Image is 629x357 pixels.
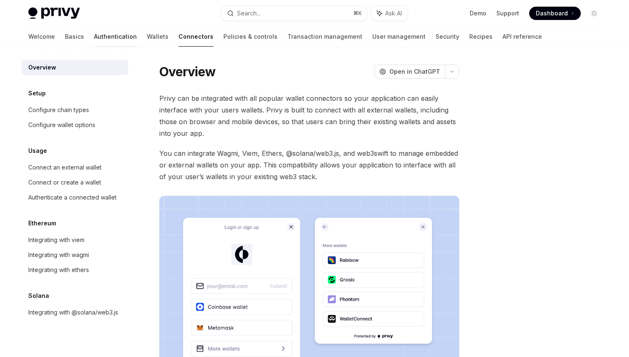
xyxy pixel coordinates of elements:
[28,307,118,317] div: Integrating with @solana/web3.js
[22,305,128,320] a: Integrating with @solana/web3.js
[94,27,137,47] a: Authentication
[28,250,89,260] div: Integrating with wagmi
[28,105,89,115] div: Configure chain types
[536,9,568,17] span: Dashboard
[28,146,47,156] h5: Usage
[28,192,116,202] div: Authenticate a connected wallet
[65,27,84,47] a: Basics
[22,117,128,132] a: Configure wallet options
[389,67,440,76] span: Open in ChatGPT
[178,27,213,47] a: Connectors
[159,92,459,139] span: Privy can be integrated with all popular wallet connectors so your application can easily interfa...
[22,102,128,117] a: Configure chain types
[28,7,80,19] img: light logo
[22,175,128,190] a: Connect or create a wallet
[22,247,128,262] a: Integrating with wagmi
[28,291,49,301] h5: Solana
[372,27,426,47] a: User management
[28,218,56,228] h5: Ethereum
[223,27,277,47] a: Policies & controls
[374,65,445,79] button: Open in ChatGPT
[436,27,459,47] a: Security
[159,64,215,79] h1: Overview
[147,27,168,47] a: Wallets
[28,162,102,172] div: Connect an external wallet
[496,9,519,17] a: Support
[353,10,362,17] span: ⌘ K
[371,6,408,21] button: Ask AI
[237,8,260,18] div: Search...
[22,262,128,277] a: Integrating with ethers
[22,232,128,247] a: Integrating with viem
[385,9,402,17] span: Ask AI
[529,7,581,20] a: Dashboard
[28,88,46,98] h5: Setup
[587,7,601,20] button: Toggle dark mode
[22,160,128,175] a: Connect an external wallet
[287,27,362,47] a: Transaction management
[159,147,459,182] span: You can integrate Wagmi, Viem, Ethers, @solana/web3.js, and web3swift to manage embedded or exter...
[503,27,542,47] a: API reference
[221,6,367,21] button: Search...⌘K
[28,177,101,187] div: Connect or create a wallet
[470,9,486,17] a: Demo
[28,120,95,130] div: Configure wallet options
[22,60,128,75] a: Overview
[22,190,128,205] a: Authenticate a connected wallet
[28,235,84,245] div: Integrating with viem
[469,27,493,47] a: Recipes
[28,265,89,275] div: Integrating with ethers
[28,27,55,47] a: Welcome
[28,62,56,72] div: Overview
